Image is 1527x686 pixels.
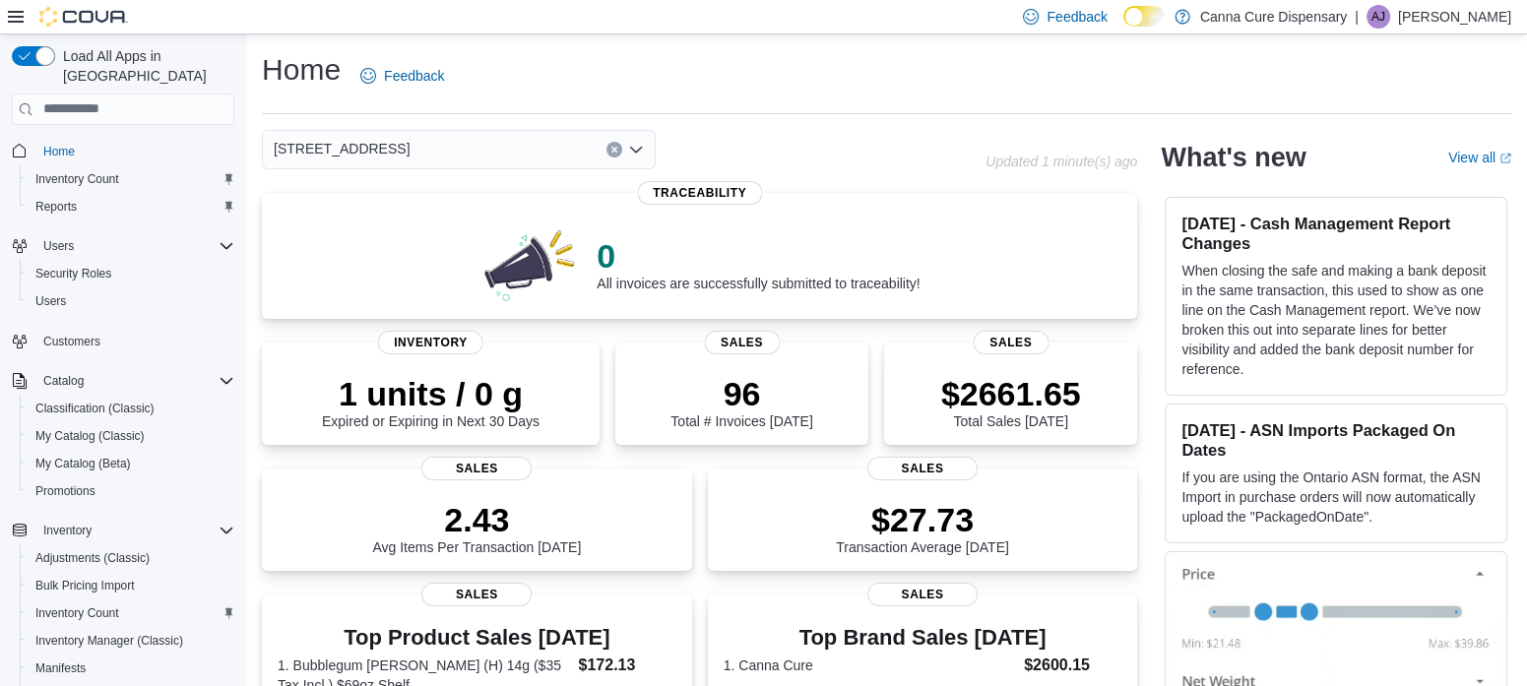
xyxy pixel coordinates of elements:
[20,165,242,193] button: Inventory Count
[35,140,83,163] a: Home
[1499,153,1511,164] svg: External link
[20,287,242,315] button: Users
[20,450,242,477] button: My Catalog (Beta)
[35,578,135,593] span: Bulk Pricing Import
[973,331,1049,354] span: Sales
[35,369,234,393] span: Catalog
[28,167,127,191] a: Inventory Count
[836,500,1009,539] p: $27.73
[20,544,242,572] button: Adjustments (Classic)
[28,424,153,448] a: My Catalog (Classic)
[867,583,978,606] span: Sales
[278,626,676,650] h3: Top Product Sales [DATE]
[35,139,234,163] span: Home
[35,519,234,542] span: Inventory
[670,374,812,413] p: 96
[28,601,127,625] a: Inventory Count
[597,236,920,291] div: All invoices are successfully submitted to traceability!
[597,236,920,276] p: 0
[28,452,139,475] a: My Catalog (Beta)
[1398,5,1511,29] p: [PERSON_NAME]
[20,572,242,599] button: Bulk Pricing Import
[20,655,242,682] button: Manifests
[1123,6,1165,27] input: Dark Mode
[28,574,143,597] a: Bulk Pricing Import
[867,457,978,480] span: Sales
[35,456,131,471] span: My Catalog (Beta)
[4,137,242,165] button: Home
[322,374,540,429] div: Expired or Expiring in Next 30 Days
[1123,27,1124,28] span: Dark Mode
[35,369,92,393] button: Catalog
[28,195,234,218] span: Reports
[20,260,242,287] button: Security Roles
[28,289,74,313] a: Users
[28,167,234,191] span: Inventory Count
[35,483,95,499] span: Promotions
[55,46,234,86] span: Load All Apps in [GEOGRAPHIC_DATA]
[479,224,582,303] img: 0
[35,605,119,621] span: Inventory Count
[28,629,191,653] a: Inventory Manager (Classic)
[628,142,644,157] button: Open list of options
[28,656,234,680] span: Manifests
[4,327,242,355] button: Customers
[43,523,92,538] span: Inventory
[4,367,242,395] button: Catalog
[20,422,242,450] button: My Catalog (Classic)
[28,397,162,420] a: Classification (Classic)
[43,373,84,389] span: Catalog
[1371,5,1385,29] span: AJ
[28,262,119,285] a: Security Roles
[28,424,234,448] span: My Catalog (Classic)
[1448,150,1511,165] a: View allExternal link
[35,293,66,309] span: Users
[28,546,158,570] a: Adjustments (Classic)
[20,193,242,220] button: Reports
[1200,5,1347,29] p: Canna Cure Dispensary
[1181,468,1491,527] p: If you are using the Ontario ASN format, the ASN Import in purchase orders will now automatically...
[724,626,1122,650] h3: Top Brand Sales [DATE]
[372,500,581,555] div: Avg Items Per Transaction [DATE]
[372,500,581,539] p: 2.43
[28,479,234,503] span: Promotions
[35,199,77,215] span: Reports
[35,171,119,187] span: Inventory Count
[35,329,234,353] span: Customers
[4,517,242,544] button: Inventory
[43,144,75,159] span: Home
[1181,420,1491,460] h3: [DATE] - ASN Imports Packaged On Dates
[1161,142,1305,173] h2: What's new
[1367,5,1390,29] div: Angie Johnson
[1355,5,1359,29] p: |
[35,330,108,353] a: Customers
[836,500,1009,555] div: Transaction Average [DATE]
[20,627,242,655] button: Inventory Manager (Classic)
[986,154,1137,169] p: Updated 1 minute(s) ago
[28,479,103,503] a: Promotions
[322,374,540,413] p: 1 units / 0 g
[35,234,234,258] span: Users
[35,519,99,542] button: Inventory
[35,428,145,444] span: My Catalog (Classic)
[20,395,242,422] button: Classification (Classic)
[43,238,74,254] span: Users
[941,374,1081,413] p: $2661.65
[35,660,86,676] span: Manifests
[20,477,242,505] button: Promotions
[20,599,242,627] button: Inventory Count
[274,137,410,160] span: [STREET_ADDRESS]
[35,401,155,416] span: Classification (Classic)
[39,7,128,27] img: Cova
[28,195,85,218] a: Reports
[1181,214,1491,253] h3: [DATE] - Cash Management Report Changes
[4,232,242,260] button: Users
[28,601,234,625] span: Inventory Count
[35,234,82,258] button: Users
[670,374,812,429] div: Total # Invoices [DATE]
[378,331,483,354] span: Inventory
[724,655,1016,675] dt: 1. Canna Cure
[262,50,341,90] h1: Home
[28,452,234,475] span: My Catalog (Beta)
[606,142,622,157] button: Clear input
